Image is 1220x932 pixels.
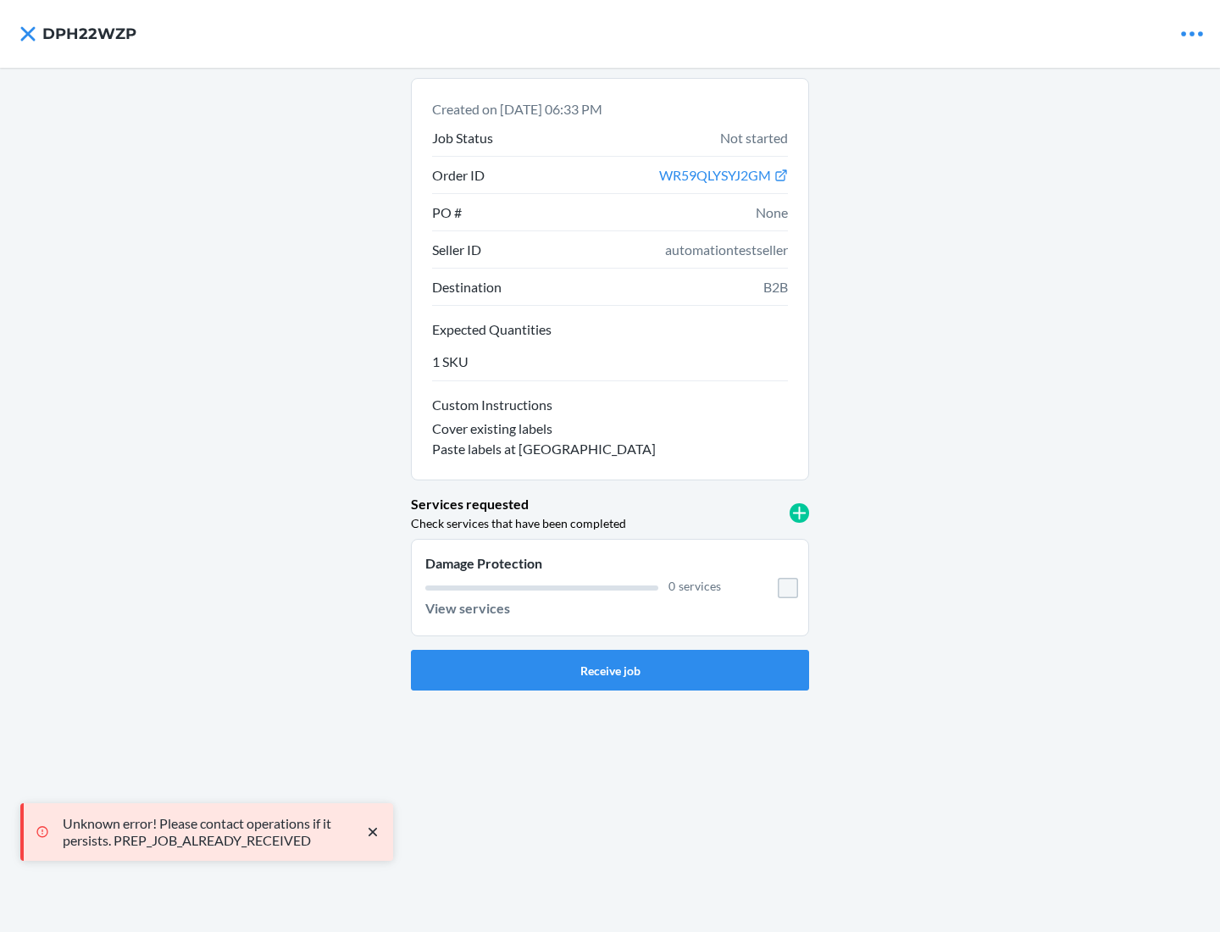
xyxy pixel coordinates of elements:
[432,128,493,148] p: Job Status
[432,319,788,343] button: Expected Quantities
[763,277,788,297] span: B2B
[411,650,809,691] button: Receive job
[432,439,656,459] p: Paste labels at [GEOGRAPHIC_DATA]
[432,202,462,223] p: PO #
[63,815,347,849] p: Unknown error! Please contact operations if it persists. PREP_JOB_ALREADY_RECEIVED
[411,514,626,532] p: Check services that have been completed
[364,824,381,840] svg: close toast
[720,128,788,148] p: Not started
[432,395,788,415] p: Custom Instructions
[425,598,510,619] p: View services
[432,277,502,297] p: Destination
[425,595,510,622] button: View services
[432,99,788,119] p: Created on [DATE] 06:33 PM
[659,169,788,183] a: WR59QLYSYJ2GM
[756,202,788,223] span: None
[432,419,552,439] p: Cover existing labels
[42,23,136,45] h4: DPH22WZP
[411,494,529,514] p: Services requested
[432,352,469,372] p: 1 SKU
[432,240,481,260] p: Seller ID
[665,240,788,260] span: automationtestseller
[679,579,721,593] span: services
[659,167,771,183] span: WR59QLYSYJ2GM
[425,553,721,574] p: Damage Protection
[432,395,788,419] button: Custom Instructions
[432,165,485,186] p: Order ID
[668,579,675,593] span: 0
[432,319,788,340] p: Expected Quantities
